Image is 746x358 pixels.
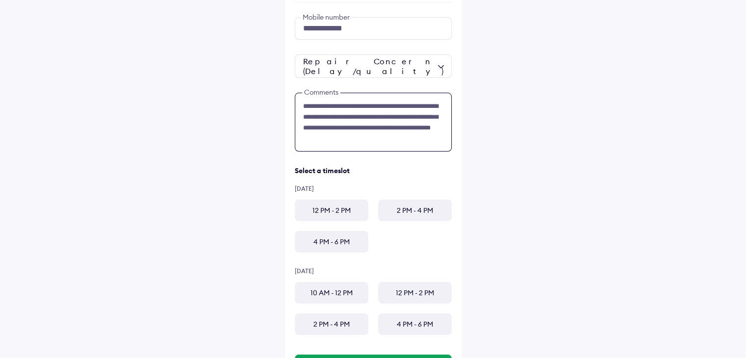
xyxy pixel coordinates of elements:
div: 10 AM - 12 PM [295,282,368,304]
div: [DATE] [295,267,452,275]
div: 4 PM - 6 PM [378,313,452,335]
div: 2 PM - 4 PM [378,200,452,221]
div: 12 PM - 2 PM [295,200,368,221]
div: 12 PM - 2 PM [378,282,452,304]
div: 4 PM - 6 PM [295,231,368,253]
div: Select a timeslot [295,166,452,175]
div: [DATE] [295,185,452,192]
div: 2 PM - 4 PM [295,313,368,335]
